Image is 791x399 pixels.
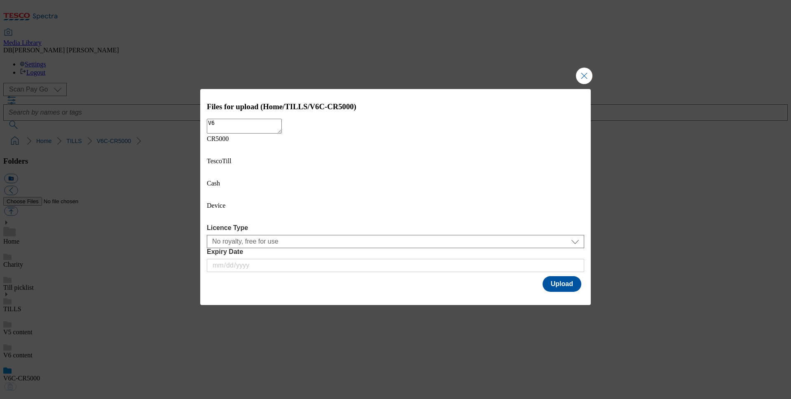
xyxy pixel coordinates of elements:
[207,248,584,256] label: Expiry Date
[207,157,232,164] span: TescoTill
[207,180,220,187] span: Cash
[543,276,581,292] button: Upload
[207,135,229,142] span: CR5000
[207,224,584,232] label: Licence Type
[207,202,225,209] span: Device
[200,89,591,305] div: Modal
[207,102,584,111] h3: Files for upload (Home/TILLS/V6C-CR5000)
[576,68,592,84] button: Close Modal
